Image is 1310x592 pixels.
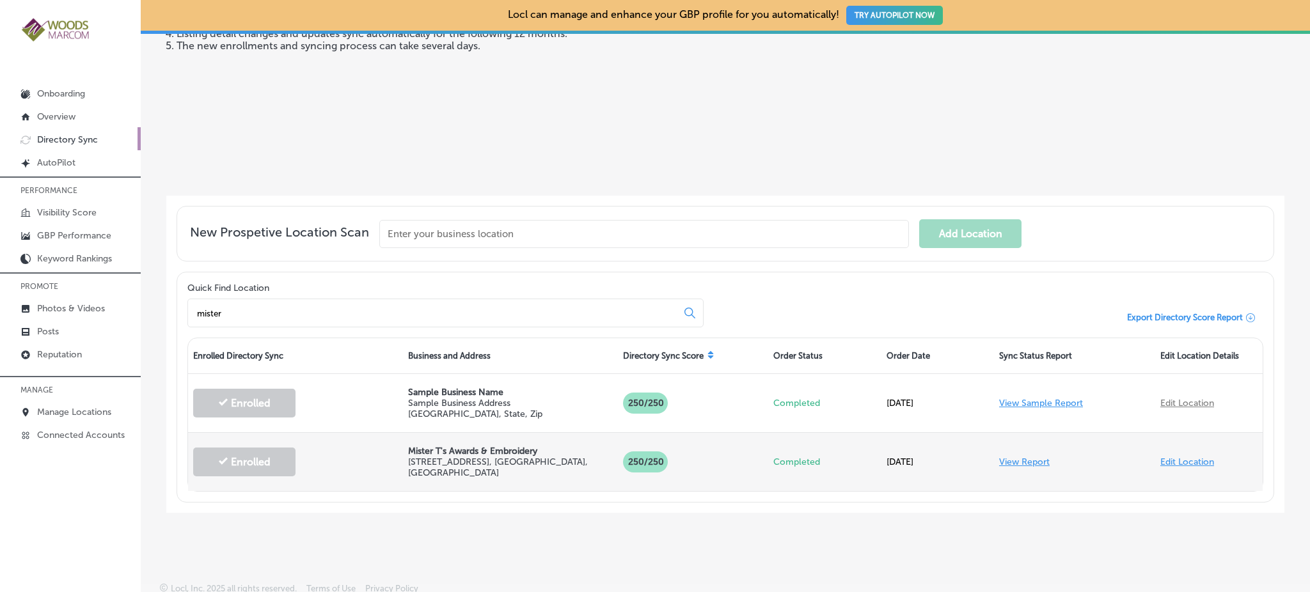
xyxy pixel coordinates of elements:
div: [DATE] [881,444,994,480]
p: Sample Business Name [408,387,613,398]
p: AutoPilot [37,157,75,168]
div: Sync Status Report [994,338,1155,373]
p: Manage Locations [37,407,111,417]
label: Quick Find Location [187,283,269,293]
p: Completed [773,456,876,467]
input: Enter your business location [379,220,909,248]
input: All Locations [196,308,674,319]
div: Order Status [768,338,881,373]
p: Keyword Rankings [37,253,112,264]
p: 250/250 [623,393,668,414]
p: 250 /250 [623,451,668,472]
div: Enrolled Directory Sync [188,338,403,373]
button: Enrolled [193,389,296,417]
p: Photos & Videos [37,303,105,314]
p: GBP Performance [37,230,111,241]
button: Add Location [919,219,1022,248]
button: TRY AUTOPILOT NOW [846,6,943,25]
p: Visibility Score [37,207,97,218]
p: Posts [37,326,59,337]
div: Edit Location Details [1155,338,1263,373]
p: [GEOGRAPHIC_DATA], State, Zip [408,409,613,419]
div: Business and Address [403,338,618,373]
button: Enrolled [193,448,296,476]
p: Completed [773,398,876,409]
p: Sample Business Address [408,398,613,409]
p: Overview [37,111,75,122]
a: View Sample Report [999,398,1083,409]
p: Connected Accounts [37,430,125,440]
img: 4a29b66a-e5ec-43cd-850c-b989ed1601aaLogo_Horizontal_BerryOlive_1000.jpg [20,17,91,43]
span: Export Directory Score Report [1127,313,1243,322]
p: [STREET_ADDRESS] , [GEOGRAPHIC_DATA], [GEOGRAPHIC_DATA] [408,456,613,478]
p: Directory Sync [37,134,98,145]
li: The new enrollments and syncing process can take several days. [177,40,831,52]
p: Reputation [37,349,82,360]
div: [DATE] [881,385,994,421]
a: View Report [999,456,1050,467]
p: Onboarding [37,88,85,99]
div: Directory Sync Score [618,338,768,373]
a: Edit Location [1160,398,1214,409]
a: Edit Location [1160,456,1214,467]
p: Mister T's Awards & Embroidery [408,446,613,456]
div: Order Date [881,338,994,373]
